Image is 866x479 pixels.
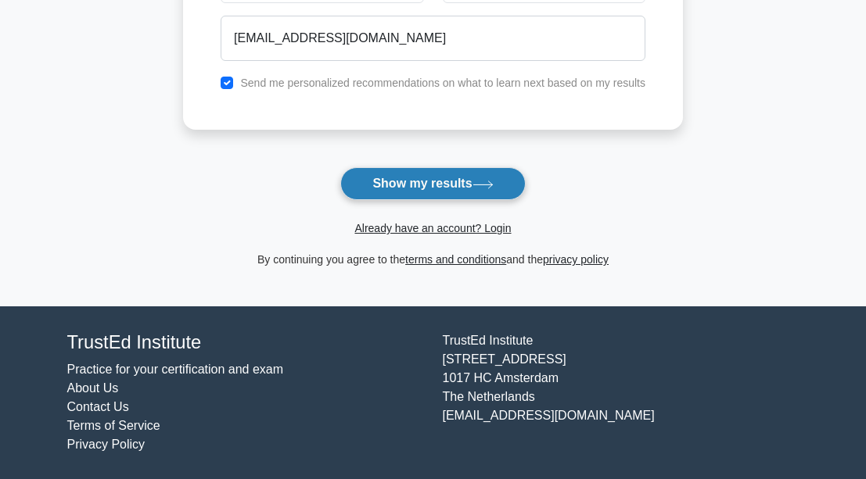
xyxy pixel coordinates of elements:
[543,253,609,266] a: privacy policy
[67,419,160,432] a: Terms of Service
[354,222,511,234] a: Already have an account? Login
[67,331,424,353] h4: TrustEd Institute
[67,381,119,395] a: About Us
[67,400,129,413] a: Contact Us
[174,250,692,269] div: By continuing you agree to the and the
[67,438,146,451] a: Privacy Policy
[340,167,525,200] button: Show my results
[433,331,809,453] div: TrustEd Institute [STREET_ADDRESS] 1017 HC Amsterdam The Netherlands [EMAIL_ADDRESS][DOMAIN_NAME]
[405,253,506,266] a: terms and conditions
[221,16,645,61] input: Email
[240,77,645,89] label: Send me personalized recommendations on what to learn next based on my results
[67,363,284,376] a: Practice for your certification and exam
